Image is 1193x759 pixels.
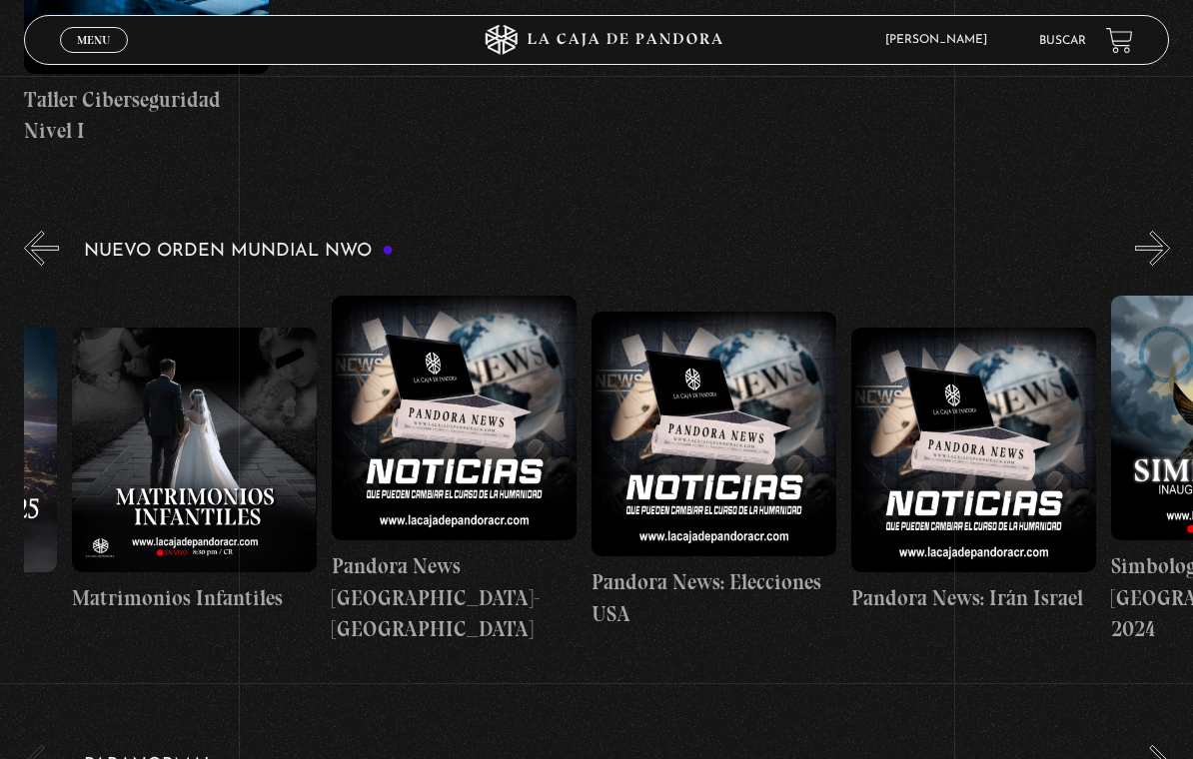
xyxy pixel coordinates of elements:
[72,582,317,614] h4: Matrimonios Infantiles
[592,281,836,661] a: Pandora News: Elecciones USA
[1106,27,1133,54] a: View your shopping cart
[851,281,1096,661] a: Pandora News: Irán Israel
[332,550,577,645] h4: Pandora News [GEOGRAPHIC_DATA]-[GEOGRAPHIC_DATA]
[851,582,1096,614] h4: Pandora News: Irán Israel
[24,231,59,266] button: Previous
[332,281,577,661] a: Pandora News [GEOGRAPHIC_DATA]-[GEOGRAPHIC_DATA]
[875,34,1007,46] span: [PERSON_NAME]
[84,242,394,261] h3: Nuevo Orden Mundial NWO
[24,84,269,147] h4: Taller Ciberseguridad Nivel I
[70,51,117,65] span: Cerrar
[1039,35,1086,47] a: Buscar
[77,34,110,46] span: Menu
[72,281,317,661] a: Matrimonios Infantiles
[1135,231,1170,266] button: Next
[592,566,836,629] h4: Pandora News: Elecciones USA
